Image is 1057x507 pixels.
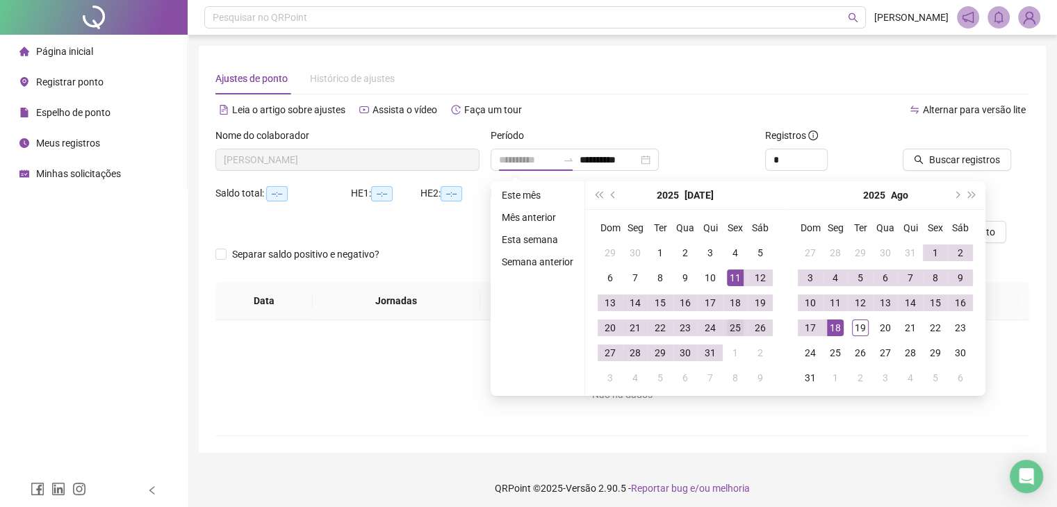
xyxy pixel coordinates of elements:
div: 15 [652,294,669,311]
th: Ter [648,215,673,240]
div: 1 [652,244,669,261]
div: 24 [802,344,819,361]
div: 8 [652,269,669,286]
td: 2025-07-01 [648,240,673,265]
div: 6 [602,269,618,286]
td: 2025-08-12 [848,290,873,315]
div: 2 [852,369,869,386]
div: 9 [752,369,769,386]
div: 16 [677,294,694,311]
div: 28 [902,344,919,361]
div: 13 [602,294,618,311]
th: Jornadas [313,282,480,320]
td: 2025-08-31 [798,365,823,390]
div: 18 [727,294,744,311]
div: 21 [902,319,919,336]
td: 2025-08-18 [823,315,848,340]
div: 30 [627,244,644,261]
td: 2025-07-04 [723,240,748,265]
div: 29 [927,344,944,361]
td: 2025-07-25 [723,315,748,340]
td: 2025-08-19 [848,315,873,340]
td: 2025-07-31 [698,340,723,365]
div: 2 [952,244,969,261]
th: Qua [673,215,698,240]
div: Open Intercom Messenger [1010,460,1043,493]
button: month panel [685,181,714,209]
div: 20 [602,319,618,336]
div: 3 [802,269,819,286]
div: 15 [927,294,944,311]
td: 2025-08-07 [698,365,723,390]
td: 2025-08-21 [898,315,923,340]
td: 2025-09-06 [948,365,973,390]
div: 10 [802,294,819,311]
td: 2025-07-12 [748,265,773,290]
td: 2025-07-30 [873,240,898,265]
div: 11 [827,294,844,311]
label: Período [491,128,533,143]
th: Seg [623,215,648,240]
td: 2025-07-15 [648,290,673,315]
span: search [914,155,924,165]
div: 6 [677,369,694,386]
th: Sáb [948,215,973,240]
span: linkedin [51,482,65,496]
td: 2025-08-06 [873,265,898,290]
td: 2025-07-08 [648,265,673,290]
div: 22 [927,319,944,336]
td: 2025-08-20 [873,315,898,340]
div: 8 [927,269,944,286]
div: 5 [852,269,869,286]
div: 1 [827,369,844,386]
div: 25 [827,344,844,361]
td: 2025-09-01 [823,365,848,390]
div: 7 [902,269,919,286]
td: 2025-08-01 [923,240,948,265]
td: 2025-08-08 [923,265,948,290]
span: swap-right [563,154,574,165]
span: Assista o vídeo [372,104,437,115]
li: Mês anterior [496,209,579,226]
span: Reportar bug e/ou melhoria [631,483,750,494]
div: 12 [852,294,869,311]
td: 2025-08-05 [848,265,873,290]
th: Dom [798,215,823,240]
div: 4 [627,369,644,386]
div: 28 [827,244,844,261]
span: Versão [566,483,596,494]
td: 2025-08-15 [923,290,948,315]
td: 2025-07-06 [598,265,623,290]
div: 7 [702,369,719,386]
span: info-circle [808,131,818,140]
li: Semana anterior [496,253,579,270]
div: 24 [702,319,719,336]
span: youtube [359,105,369,115]
td: 2025-07-31 [898,240,923,265]
div: 31 [902,244,919,261]
div: 2 [752,344,769,361]
td: 2025-09-03 [873,365,898,390]
td: 2025-08-09 [948,265,973,290]
span: Leia o artigo sobre ajustes [232,104,345,115]
td: 2025-07-13 [598,290,623,315]
td: 2025-07-16 [673,290,698,315]
div: 13 [877,294,894,311]
div: 23 [952,319,969,336]
span: home [19,47,29,56]
td: 2025-08-26 [848,340,873,365]
span: Espelho de ponto [36,107,110,118]
button: super-prev-year [591,181,606,209]
span: clock-circle [19,138,29,148]
th: Entrada 1 [480,282,584,320]
div: 10 [702,269,719,286]
div: 4 [827,269,844,286]
div: 26 [852,344,869,361]
div: 20 [877,319,894,336]
td: 2025-07-09 [673,265,698,290]
div: 16 [952,294,969,311]
span: facebook [31,482,44,496]
th: Sex [923,215,948,240]
td: 2025-07-17 [698,290,723,315]
td: 2025-08-16 [948,290,973,315]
